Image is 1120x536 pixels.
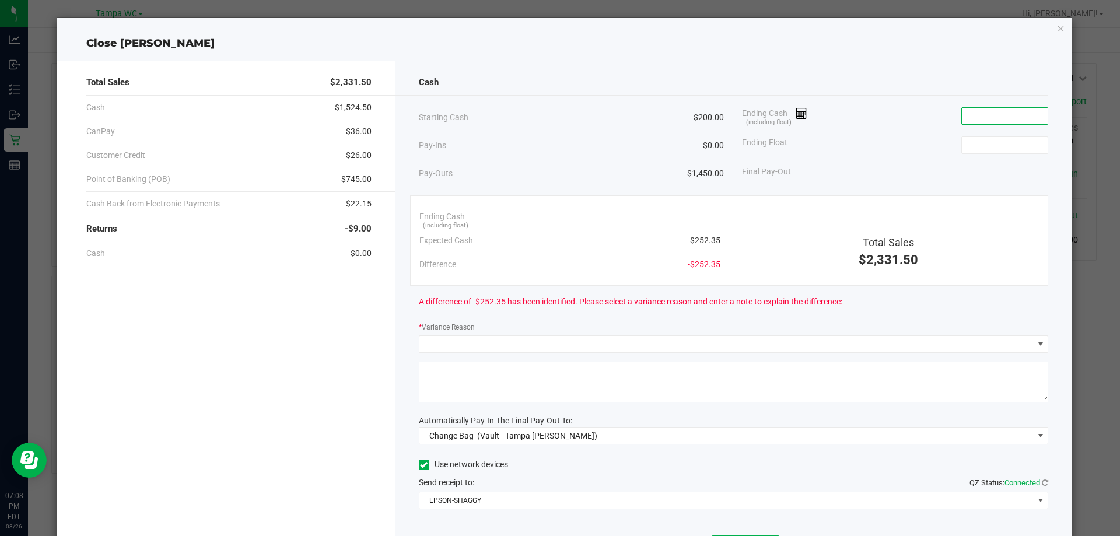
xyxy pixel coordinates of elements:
span: (including float) [746,118,792,128]
span: Total Sales [86,76,129,89]
span: Difference [419,258,456,271]
span: CanPay [86,125,115,138]
span: Ending Cash [742,107,807,125]
span: Cash [419,76,439,89]
span: $0.00 [703,139,724,152]
span: $745.00 [341,173,372,185]
span: Expected Cash [419,234,473,247]
span: QZ Status: [970,478,1048,487]
span: $200.00 [694,111,724,124]
span: (including float) [423,221,468,231]
span: Change Bag [429,431,474,440]
span: Starting Cash [419,111,468,124]
span: Total Sales [863,236,914,248]
span: -$22.15 [344,198,372,210]
span: Cash [86,247,105,260]
span: $2,331.50 [330,76,372,89]
span: $36.00 [346,125,372,138]
span: $0.00 [351,247,372,260]
span: Automatically Pay-In The Final Pay-Out To: [419,416,572,425]
span: Ending Float [742,136,787,154]
span: $1,450.00 [687,167,724,180]
span: $26.00 [346,149,372,162]
span: -$252.35 [688,258,720,271]
div: Returns [86,216,372,241]
label: Variance Reason [419,322,475,332]
span: Final Pay-Out [742,166,791,178]
label: Use network devices [419,458,508,471]
iframe: Resource center [12,443,47,478]
span: $2,331.50 [859,253,918,267]
span: Send receipt to: [419,478,474,487]
span: $252.35 [690,234,720,247]
span: -$9.00 [345,222,372,236]
div: Close [PERSON_NAME] [57,36,1072,51]
span: Pay-Outs [419,167,453,180]
span: Customer Credit [86,149,145,162]
span: Connected [1005,478,1040,487]
span: Cash [86,101,105,114]
span: Ending Cash [419,211,465,223]
span: Pay-Ins [419,139,446,152]
span: EPSON-SHAGGY [419,492,1034,509]
span: (Vault - Tampa [PERSON_NAME]) [477,431,597,440]
span: A difference of -$252.35 has been identified. Please select a variance reason and enter a note to... [419,296,842,308]
span: Point of Banking (POB) [86,173,170,185]
span: Cash Back from Electronic Payments [86,198,220,210]
span: $1,524.50 [335,101,372,114]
